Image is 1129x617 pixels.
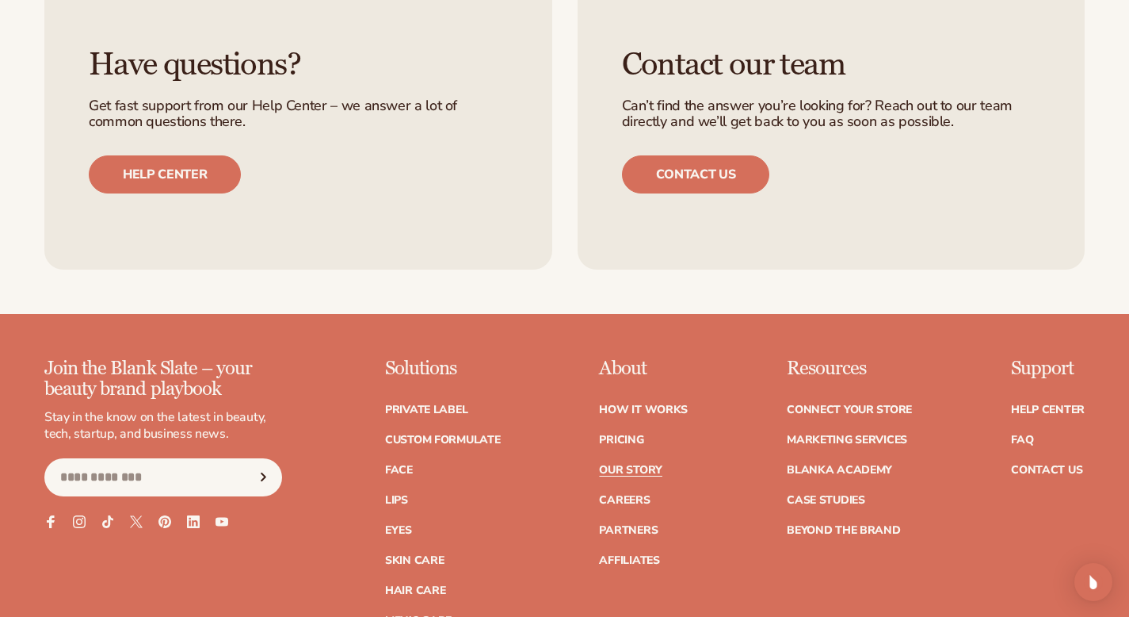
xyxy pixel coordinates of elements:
a: Case Studies [787,495,865,506]
a: Blanka Academy [787,465,892,476]
a: Help center [89,155,241,194]
a: Skin Care [385,555,444,566]
h3: Contact our team [622,48,1041,82]
a: Private label [385,404,467,416]
p: Resources [787,358,912,379]
a: Hair Care [385,585,445,596]
h3: Have questions? [89,48,508,82]
a: Connect your store [787,404,912,416]
p: Stay in the know on the latest in beauty, tech, startup, and business news. [44,409,282,443]
a: Pricing [599,435,643,446]
a: Contact us [622,155,770,194]
a: Partners [599,525,658,536]
a: Affiliates [599,555,659,566]
a: Help Center [1011,404,1085,416]
a: Our Story [599,465,662,476]
div: Open Intercom Messenger [1074,563,1112,601]
a: How It Works [599,404,688,416]
a: Eyes [385,525,412,536]
p: Solutions [385,358,501,379]
a: Beyond the brand [787,525,901,536]
a: Face [385,465,413,476]
a: Contact Us [1011,465,1082,476]
p: Support [1011,358,1085,379]
p: Get fast support from our Help Center – we answer a lot of common questions there. [89,98,508,130]
a: Custom formulate [385,435,501,446]
button: Subscribe [246,458,281,496]
a: FAQ [1011,435,1033,446]
a: Lips [385,495,408,506]
a: Marketing services [787,435,907,446]
p: Join the Blank Slate – your beauty brand playbook [44,358,282,400]
a: Careers [599,495,650,506]
p: About [599,358,688,379]
p: Can’t find the answer you’re looking for? Reach out to our team directly and we’ll get back to yo... [622,98,1041,130]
